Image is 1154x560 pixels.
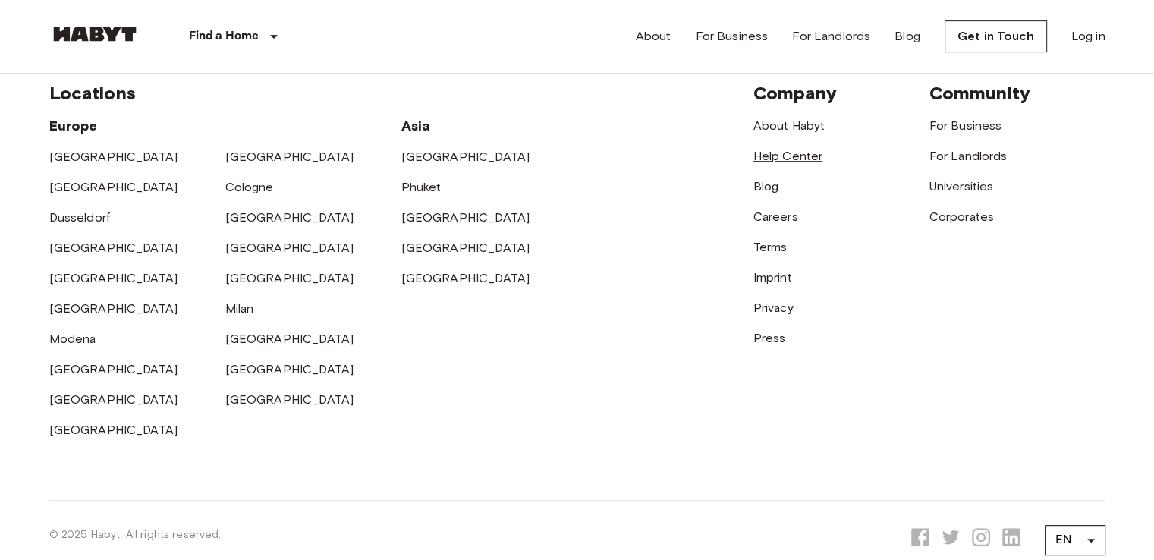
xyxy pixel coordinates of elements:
[401,149,530,164] a: [GEOGRAPHIC_DATA]
[225,332,354,346] a: [GEOGRAPHIC_DATA]
[49,210,111,225] a: Dusseldorf
[753,209,798,224] a: Careers
[49,392,178,407] a: [GEOGRAPHIC_DATA]
[49,241,178,255] a: [GEOGRAPHIC_DATA]
[753,179,779,193] a: Blog
[636,27,671,46] a: About
[753,300,794,315] a: Privacy
[929,209,995,224] a: Corporates
[225,180,274,194] a: Cologne
[401,271,530,285] a: [GEOGRAPHIC_DATA]
[929,82,1030,104] span: Community
[753,82,837,104] span: Company
[49,332,96,346] a: Modena
[401,210,530,225] a: [GEOGRAPHIC_DATA]
[49,27,140,42] img: Habyt
[189,27,259,46] p: Find a Home
[49,423,178,437] a: [GEOGRAPHIC_DATA]
[49,118,98,134] span: Europe
[225,301,254,316] a: Milan
[945,20,1047,52] a: Get in Touch
[49,149,178,164] a: [GEOGRAPHIC_DATA]
[753,270,792,285] a: Imprint
[49,180,178,194] a: [GEOGRAPHIC_DATA]
[929,118,1002,133] a: For Business
[401,241,530,255] a: [GEOGRAPHIC_DATA]
[895,27,920,46] a: Blog
[225,392,354,407] a: [GEOGRAPHIC_DATA]
[753,331,786,345] a: Press
[929,149,1008,163] a: For Landlords
[225,271,354,285] a: [GEOGRAPHIC_DATA]
[929,179,994,193] a: Universities
[695,27,768,46] a: For Business
[401,180,442,194] a: Phuket
[225,241,354,255] a: [GEOGRAPHIC_DATA]
[225,210,354,225] a: [GEOGRAPHIC_DATA]
[49,301,178,316] a: [GEOGRAPHIC_DATA]
[225,362,354,376] a: [GEOGRAPHIC_DATA]
[49,271,178,285] a: [GEOGRAPHIC_DATA]
[753,149,823,163] a: Help Center
[753,118,825,133] a: About Habyt
[49,362,178,376] a: [GEOGRAPHIC_DATA]
[753,240,788,254] a: Terms
[1071,27,1105,46] a: Log in
[225,149,354,164] a: [GEOGRAPHIC_DATA]
[49,528,222,541] span: © 2025 Habyt. All rights reserved.
[401,118,431,134] span: Asia
[49,82,136,104] span: Locations
[792,27,870,46] a: For Landlords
